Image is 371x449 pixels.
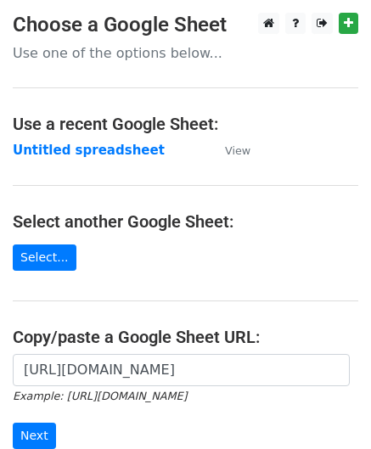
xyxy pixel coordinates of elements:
a: Untitled spreadsheet [13,143,165,158]
input: Paste your Google Sheet URL here [13,354,350,386]
small: Example: [URL][DOMAIN_NAME] [13,390,187,402]
h4: Copy/paste a Google Sheet URL: [13,327,358,347]
h4: Use a recent Google Sheet: [13,114,358,134]
small: View [225,144,250,157]
a: View [208,143,250,158]
p: Use one of the options below... [13,44,358,62]
h4: Select another Google Sheet: [13,211,358,232]
h3: Choose a Google Sheet [13,13,358,37]
input: Next [13,423,56,449]
a: Select... [13,244,76,271]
